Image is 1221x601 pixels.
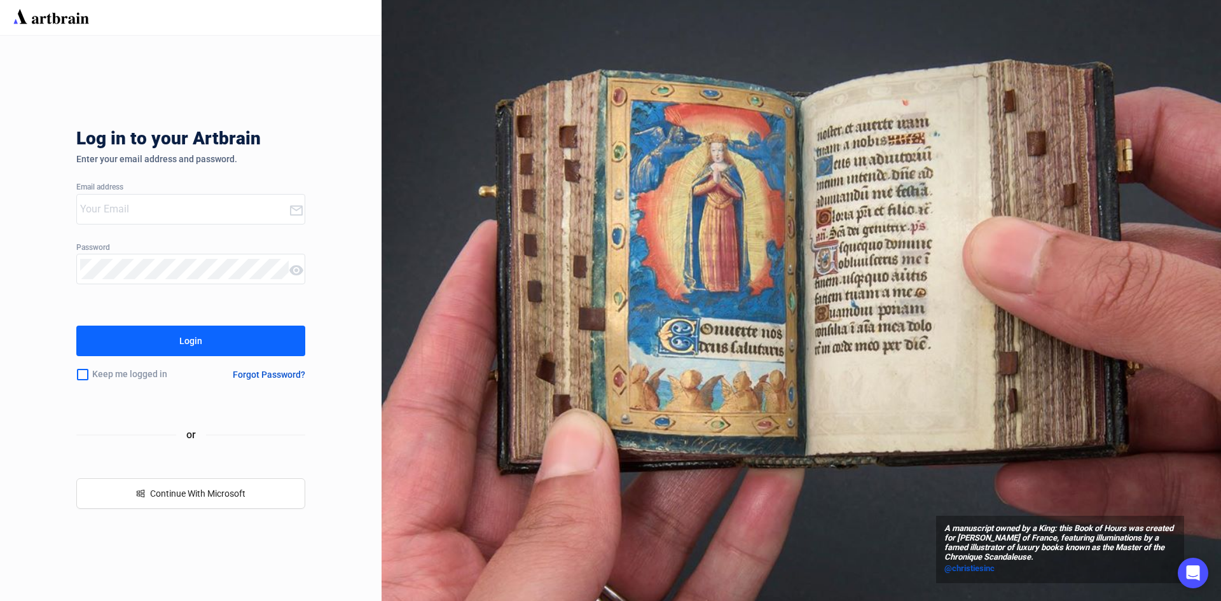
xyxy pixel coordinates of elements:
div: Forgot Password? [233,370,305,380]
input: Your Email [80,199,289,219]
div: Open Intercom Messenger [1178,558,1208,588]
button: windowsContinue With Microsoft [76,478,305,509]
div: Log in to your Artbrain [76,128,458,154]
div: Keep me logged in [76,361,202,388]
span: @christiesinc [944,563,995,573]
a: @christiesinc [944,562,1176,575]
div: Email address [76,183,305,192]
span: windows [136,489,145,498]
div: Password [76,244,305,252]
button: Login [76,326,305,356]
div: Enter your email address and password. [76,154,305,164]
span: Continue With Microsoft [150,488,245,499]
div: Login [179,331,202,351]
span: or [176,427,206,443]
span: A manuscript owned by a King: this Book of Hours was created for [PERSON_NAME] of France, featuri... [944,524,1176,562]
